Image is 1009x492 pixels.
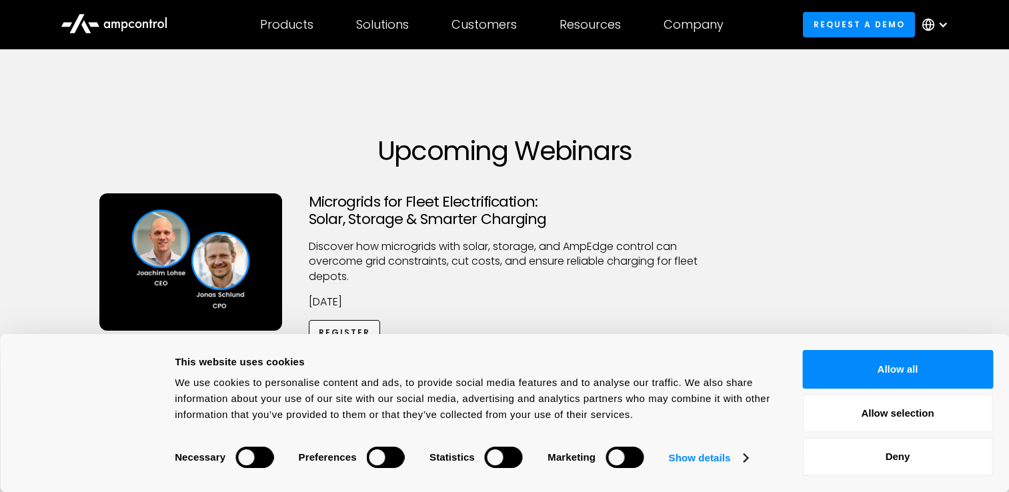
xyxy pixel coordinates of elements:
[299,451,357,463] strong: Preferences
[548,451,596,463] strong: Marketing
[309,239,701,284] p: Discover how microgrids with solar, storage, and AmpEdge control can overcome grid constraints, c...
[664,17,724,32] div: Company
[802,350,993,389] button: Allow all
[175,375,772,423] div: We use cookies to personalise content and ads, to provide social media features and to analyse ou...
[175,354,772,370] div: This website uses cookies
[309,320,381,345] a: Register
[429,451,475,463] strong: Statistics
[560,17,621,32] div: Resources
[356,17,409,32] div: Solutions
[99,135,910,167] h1: Upcoming Webinars
[802,437,993,476] button: Deny
[669,448,748,468] a: Show details
[803,12,915,37] a: Request a demo
[451,17,517,32] div: Customers
[309,295,701,309] p: [DATE]
[260,17,313,32] div: Products
[309,193,701,229] h3: Microgrids for Fleet Electrification: Solar, Storage & Smarter Charging
[802,394,993,433] button: Allow selection
[175,451,225,463] strong: Necessary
